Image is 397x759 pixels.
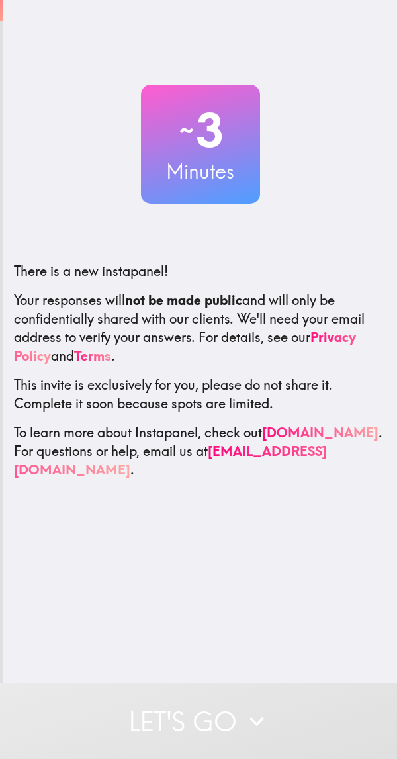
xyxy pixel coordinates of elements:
a: Privacy Policy [14,329,356,364]
h3: Minutes [141,157,260,185]
span: ~ [177,111,196,150]
h2: 3 [141,103,260,157]
p: Your responses will and will only be confidentially shared with our clients. We'll need your emai... [14,291,386,365]
a: [DOMAIN_NAME] [262,424,378,441]
b: not be made public [125,292,242,308]
p: To learn more about Instapanel, check out . For questions or help, email us at . [14,424,386,479]
a: [EMAIL_ADDRESS][DOMAIN_NAME] [14,443,327,478]
p: This invite is exclusively for you, please do not share it. Complete it soon because spots are li... [14,376,386,413]
span: There is a new instapanel! [14,263,168,279]
a: Terms [74,347,111,364]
